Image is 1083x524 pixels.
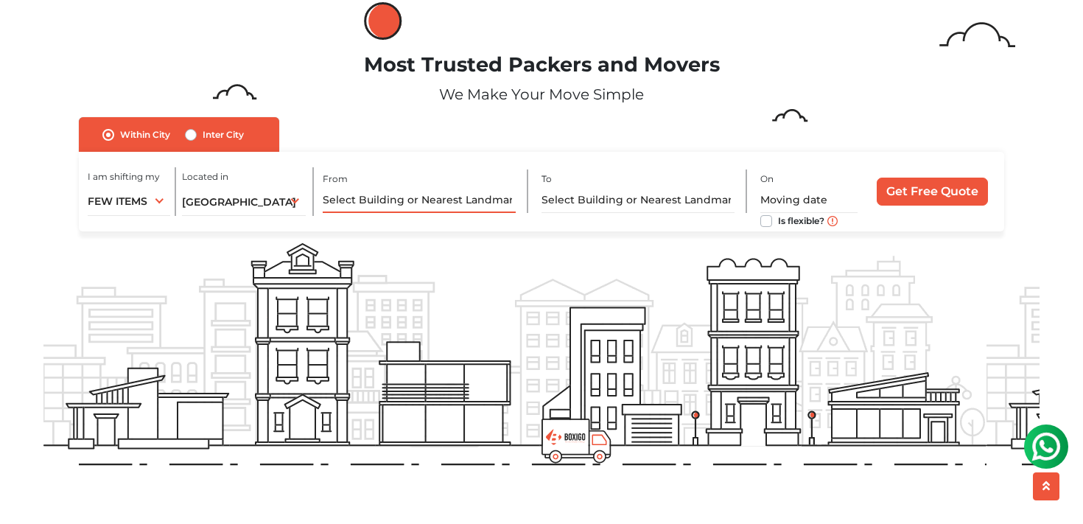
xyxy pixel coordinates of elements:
[541,172,552,186] label: To
[43,53,1040,77] h1: Most Trusted Packers and Movers
[541,419,611,464] img: boxigo_prackers_and_movers_truck
[760,187,858,213] input: Moving date
[877,178,988,206] input: Get Free Quote
[182,170,228,184] label: Located in
[760,172,774,186] label: On
[43,83,1040,105] p: We Make Your Move Simple
[778,212,824,228] label: Is flexible?
[323,172,348,186] label: From
[541,187,735,213] input: Select Building or Nearest Landmark
[203,126,244,144] label: Inter City
[15,15,44,44] img: whatsapp-icon.svg
[827,216,838,226] img: move_date_info
[182,195,296,209] span: [GEOGRAPHIC_DATA]
[88,170,160,184] label: I am shifting my
[1033,472,1059,500] button: scroll up
[323,187,516,213] input: Select Building or Nearest Landmark
[120,126,170,144] label: Within City
[88,195,147,208] span: FEW ITEMS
